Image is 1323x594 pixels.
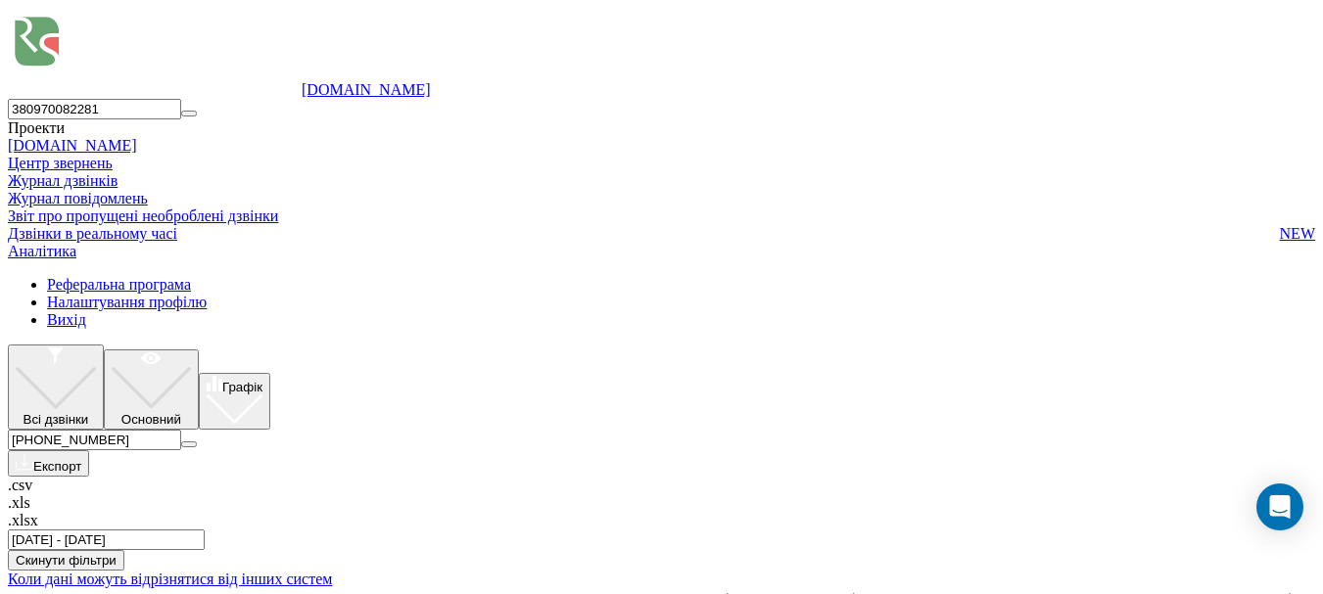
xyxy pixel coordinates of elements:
span: Звіт про пропущені необроблені дзвінки [8,207,278,225]
a: Вихід [47,311,86,328]
a: [DOMAIN_NAME] [8,137,137,154]
a: Звіт про пропущені необроблені дзвінки [8,207,1315,225]
button: Всі дзвінки [8,344,104,430]
a: Журнал дзвінків [8,172,1315,190]
a: Коли дані можуть відрізнятися вiд інших систем [8,571,332,587]
a: Налаштування профілю [47,294,207,310]
span: .csv [8,477,32,493]
span: NEW [1280,225,1315,243]
button: Експорт [8,450,89,477]
button: Основний [104,349,199,429]
span: Всі дзвінки [24,412,89,427]
span: Журнал дзвінків [8,172,118,190]
span: Журнал повідомлень [8,190,148,207]
div: Open Intercom Messenger [1256,483,1303,530]
div: Проекти [8,119,1315,137]
input: Пошук за номером [8,99,181,119]
a: Центр звернень [8,155,113,171]
button: Графік [199,373,270,430]
span: .xls [8,494,30,511]
span: .xlsx [8,512,38,528]
a: Реферальна програма [47,276,191,293]
a: Дзвінки в реальному часіNEW [8,225,1315,243]
a: Журнал повідомлень [8,190,1315,207]
span: Графік [222,380,262,394]
img: Ringostat logo [8,8,302,95]
span: Дзвінки в реальному часі [8,225,177,243]
input: Пошук за номером [8,430,181,450]
a: [DOMAIN_NAME] [302,81,431,98]
a: Аналiтика [8,243,76,259]
button: Скинути фільтри [8,550,124,571]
